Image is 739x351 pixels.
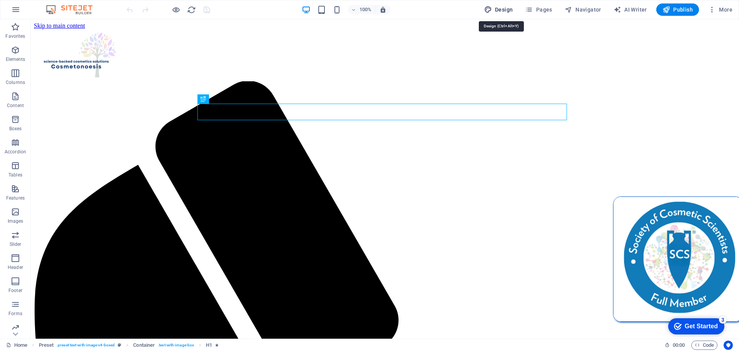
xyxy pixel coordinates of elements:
span: : [678,342,679,348]
p: Favorites [5,33,25,39]
span: Click to select. Double-click to edit [206,341,212,350]
p: Images [8,218,23,224]
span: More [708,6,732,13]
p: Elements [6,56,25,62]
p: Header [8,264,23,270]
span: Navigator [565,6,601,13]
button: Usercentrics [724,341,733,350]
span: Code [695,341,714,350]
button: 100% [348,5,375,14]
button: Code [691,341,717,350]
p: Tables [8,172,22,178]
i: Reload page [187,5,196,14]
p: Boxes [9,126,22,132]
button: More [705,3,736,16]
div: Get Started 3 items remaining, 40% complete [81,168,137,184]
button: Pages [522,3,555,16]
span: Publish [662,6,693,13]
div: Get Started [97,173,130,180]
a: Click to cancel selection. Double-click to open Pages [6,341,27,350]
nav: breadcrumb [39,341,219,350]
span: Design [484,6,513,13]
p: Footer [8,287,22,294]
span: . preset-text-with-image-v4-boxed [57,341,115,350]
i: This element is a customizable preset [118,343,121,347]
i: On resize automatically adjust zoom level to fit chosen device. [380,6,386,13]
p: Content [7,102,24,109]
a: Skip to main content [3,3,54,10]
span: AI Writer [614,6,647,13]
span: 00 00 [673,341,685,350]
p: Features [6,195,25,201]
button: Navigator [562,3,604,16]
div: 3 [132,166,139,173]
span: Pages [525,6,552,13]
button: AI Writer [610,3,650,16]
button: reload [187,5,196,14]
i: Element contains an animation [215,343,219,347]
p: Slider [10,241,22,247]
h6: 100% [359,5,372,14]
button: Click here to leave preview mode and continue editing [171,5,181,14]
button: Design [481,3,516,16]
button: Publish [656,3,699,16]
img: Editor Logo [44,5,102,14]
p: Columns [6,79,25,86]
h6: Session time [665,341,685,350]
span: . text-with-image-box [158,341,194,350]
span: Click to select. Double-click to edit [133,341,155,350]
span: Click to select. Double-click to edit [39,341,54,350]
p: Accordion [5,149,26,155]
p: Forms [8,311,22,317]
